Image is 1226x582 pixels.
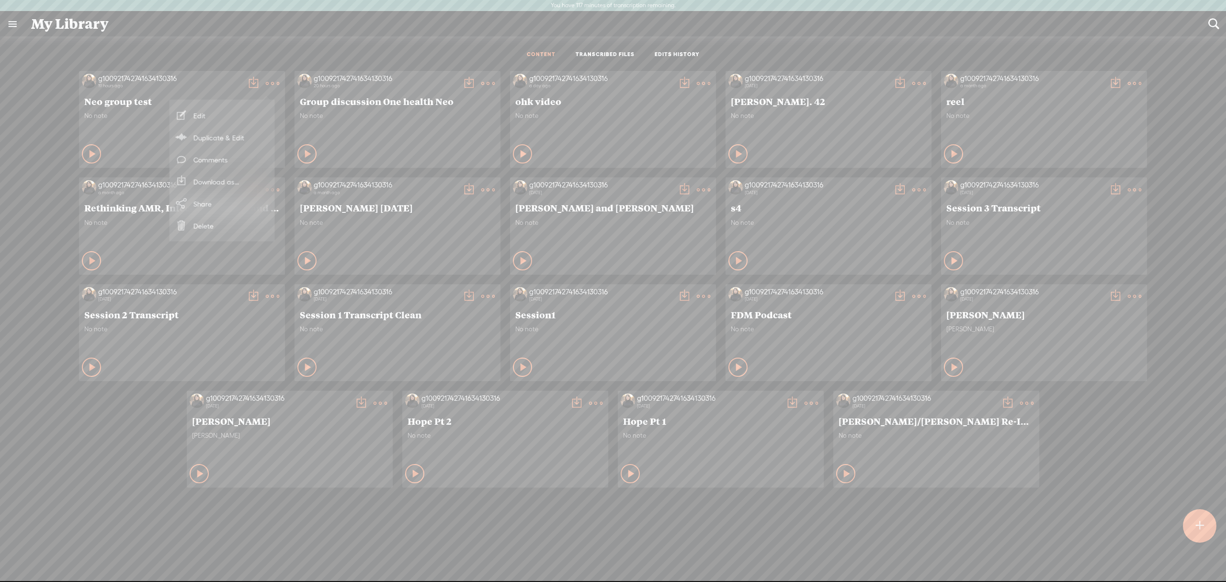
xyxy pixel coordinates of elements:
img: http%3A%2F%2Fres.cloudinary.com%2Ftrebble-fm%2Fimage%2Fupload%2Fv1731553547%2Fcom.trebble.trebble... [944,287,958,302]
a: Download as... [174,171,270,193]
img: http%3A%2F%2Fres.cloudinary.com%2Ftrebble-fm%2Fimage%2Fupload%2Fv1731553547%2Fcom.trebble.trebble... [944,180,958,195]
div: g100921742741634130316 [206,394,350,403]
a: EDITS HISTORY [655,51,700,59]
span: No note [731,112,926,120]
div: [DATE] [421,403,565,409]
span: reel [946,95,1142,107]
img: http%3A%2F%2Fres.cloudinary.com%2Ftrebble-fm%2Fimage%2Fupload%2Fv1731553547%2Fcom.trebble.trebble... [297,74,312,88]
div: [DATE] [745,83,888,89]
div: g100921742741634130316 [960,74,1104,83]
span: No note [623,431,818,440]
span: Rethinking AMR, Infection Control, and One Health Systems [84,202,280,213]
span: No note [515,112,711,120]
div: My Library [24,12,1202,36]
span: No note [946,112,1142,120]
span: [PERSON_NAME] [946,309,1142,320]
span: Group discussion One health Neo [300,95,495,107]
span: No note [408,431,603,440]
div: g100921742741634130316 [98,287,242,297]
span: FDM Podcast [731,309,926,320]
div: [DATE] [745,190,888,196]
span: [PERSON_NAME]/[PERSON_NAME] Re-Intro [839,415,1034,427]
div: [DATE] [745,296,888,302]
img: http%3A%2F%2Fres.cloudinary.com%2Ftrebble-fm%2Fimage%2Fupload%2Fv1731553547%2Fcom.trebble.trebble... [621,394,635,408]
div: [DATE] [637,403,781,409]
div: g100921742741634130316 [314,180,457,190]
div: g100921742741634130316 [314,74,457,83]
span: No note [300,112,495,120]
img: http%3A%2F%2Fres.cloudinary.com%2Ftrebble-fm%2Fimage%2Fupload%2Fv1731553547%2Fcom.trebble.trebble... [297,287,312,302]
span: [PERSON_NAME] [DATE] [300,202,495,213]
div: [DATE] [314,296,457,302]
span: No note [515,325,711,333]
div: g100921742741634130316 [852,394,996,403]
div: g100921742741634130316 [637,394,781,403]
div: g100921742741634130316 [529,74,673,83]
span: Hope Pt 1 [623,415,818,427]
div: [PERSON_NAME] [192,431,387,460]
span: ohk video [515,95,711,107]
span: Session 2 Transcript [84,309,280,320]
span: No note [731,325,926,333]
img: http%3A%2F%2Fres.cloudinary.com%2Ftrebble-fm%2Fimage%2Fupload%2Fv1731553547%2Fcom.trebble.trebble... [728,287,743,302]
div: g100921742741634130316 [960,180,1104,190]
div: g100921742741634130316 [529,180,673,190]
span: [PERSON_NAME]. 42 [731,95,926,107]
span: No note [84,325,280,333]
span: No note [300,325,495,333]
div: g100921742741634130316 [745,287,888,297]
div: g100921742741634130316 [960,287,1104,297]
span: No note [731,219,926,227]
img: http%3A%2F%2Fres.cloudinary.com%2Ftrebble-fm%2Fimage%2Fupload%2Fv1731553547%2Fcom.trebble.trebble... [82,287,96,302]
span: [PERSON_NAME] and [PERSON_NAME] [515,202,711,213]
span: Neo group test [84,95,280,107]
label: You have 117 minutes of transcription remaining. [551,2,676,10]
a: Duplicate & Edit [174,127,270,149]
img: http%3A%2F%2Fres.cloudinary.com%2Ftrebble-fm%2Fimage%2Fupload%2Fv1731553547%2Fcom.trebble.trebble... [82,180,96,195]
span: Session 3 Transcript [946,202,1142,213]
div: g100921742741634130316 [98,180,242,190]
div: g100921742741634130316 [314,287,457,297]
img: http%3A%2F%2Fres.cloudinary.com%2Ftrebble-fm%2Fimage%2Fupload%2Fv1731553547%2Fcom.trebble.trebble... [944,74,958,88]
span: [PERSON_NAME] [192,415,387,427]
div: [DATE] [529,296,673,302]
div: [DATE] [529,190,673,196]
div: [DATE] [852,403,996,409]
img: http%3A%2F%2Fres.cloudinary.com%2Ftrebble-fm%2Fimage%2Fupload%2Fv1731553547%2Fcom.trebble.trebble... [297,180,312,195]
img: http%3A%2F%2Fres.cloudinary.com%2Ftrebble-fm%2Fimage%2Fupload%2Fv1731553547%2Fcom.trebble.trebble... [728,74,743,88]
img: http%3A%2F%2Fres.cloudinary.com%2Ftrebble-fm%2Fimage%2Fupload%2Fv1731553547%2Fcom.trebble.trebble... [728,180,743,195]
div: g100921742741634130316 [421,394,565,403]
span: No note [515,219,711,227]
a: Comments [174,149,270,171]
img: http%3A%2F%2Fres.cloudinary.com%2Ftrebble-fm%2Fimage%2Fupload%2Fv1731553547%2Fcom.trebble.trebble... [836,394,851,408]
a: TRANSCRIBED FILES [576,51,635,59]
span: No note [946,219,1142,227]
span: No note [84,112,280,120]
div: 19 hours ago [98,83,242,89]
div: [DATE] [960,190,1104,196]
div: [PERSON_NAME] [946,325,1142,354]
span: Session 1 Transcript Clean [300,309,495,320]
img: http%3A%2F%2Fres.cloudinary.com%2Ftrebble-fm%2Fimage%2Fupload%2Fv1731553547%2Fcom.trebble.trebble... [190,394,204,408]
span: No note [839,431,1034,440]
span: Hope Pt 2 [408,415,603,427]
div: a day ago [529,83,673,89]
img: http%3A%2F%2Fres.cloudinary.com%2Ftrebble-fm%2Fimage%2Fupload%2Fv1731553547%2Fcom.trebble.trebble... [513,287,527,302]
div: [DATE] [960,296,1104,302]
a: Share [174,193,270,215]
div: a month ago [960,83,1104,89]
div: a month ago [98,190,242,196]
div: [DATE] [98,296,242,302]
div: g100921742741634130316 [98,74,242,83]
div: 20 hours ago [314,83,457,89]
div: g100921742741634130316 [745,180,888,190]
img: http%3A%2F%2Fres.cloudinary.com%2Ftrebble-fm%2Fimage%2Fupload%2Fv1731553547%2Fcom.trebble.trebble... [82,74,96,88]
a: Delete [174,215,270,237]
img: http%3A%2F%2Fres.cloudinary.com%2Ftrebble-fm%2Fimage%2Fupload%2Fv1731553547%2Fcom.trebble.trebble... [513,180,527,195]
div: g100921742741634130316 [529,287,673,297]
span: Session1 [515,309,711,320]
div: a month ago [314,190,457,196]
a: CONTENT [527,51,556,59]
img: http%3A%2F%2Fres.cloudinary.com%2Ftrebble-fm%2Fimage%2Fupload%2Fv1731553547%2Fcom.trebble.trebble... [405,394,420,408]
span: s4 [731,202,926,213]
